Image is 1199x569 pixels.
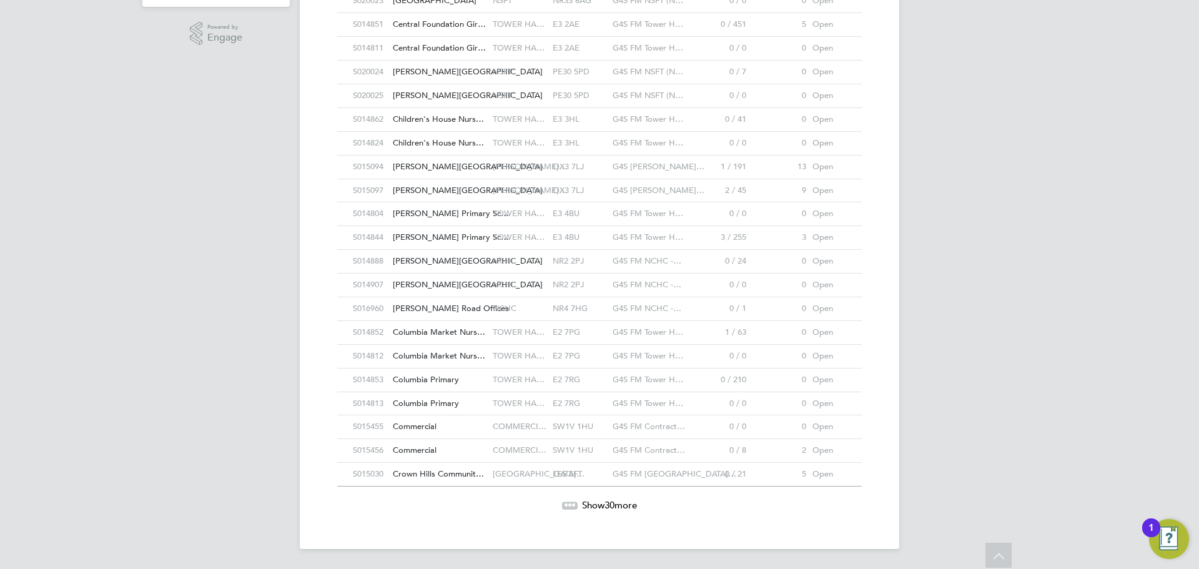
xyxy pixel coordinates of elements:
div: 0 / 0 [689,84,749,107]
span: Columbia Primary [393,398,459,408]
span: [PERSON_NAME] Road Offices [393,303,509,314]
div: NR2 2PJ [550,274,609,297]
span: NSFT [493,66,512,77]
div: 9 [749,179,809,202]
span: G4S FM NSFT (N… [613,66,683,77]
span: G4S FM Contract… [613,445,685,455]
div: S015097 [350,179,390,202]
div: S014844 [350,226,390,249]
div: Open [809,439,849,462]
div: 2 [749,439,809,462]
div: SW1V 1HU [550,439,609,462]
div: 0 [749,108,809,131]
span: Children's House Nurs… [393,114,484,124]
div: 0 / 0 [689,345,749,368]
div: Open [809,250,849,273]
div: S014804 [350,202,390,225]
div: NR2 2PJ [550,250,609,273]
a: Powered byEngage [190,22,243,46]
span: TOWER HA… [493,208,545,219]
div: S014851 [350,13,390,36]
div: Open [809,156,849,179]
span: TOWER HA… [493,327,545,337]
span: TOWER HA… [493,114,545,124]
span: [GEOGRAPHIC_DATA]… [493,468,585,479]
div: S020025 [350,84,390,107]
span: G4S FM Tower H… [613,327,683,337]
div: 0 / 0 [689,392,749,415]
div: Open [809,132,849,155]
span: COMMERCI… [493,445,546,455]
div: 1 / 63 [689,321,749,344]
span: TOWER HA… [493,374,545,385]
span: G4S FM Tower H… [613,19,683,29]
div: 3 [749,226,809,249]
a: S014811Central Foundation Gir… TOWER HA…E3 2AEG4S FM Tower H…0 / 00Open [350,36,849,47]
span: Commercial [393,421,437,432]
div: 0 [749,369,809,392]
div: 0 / 24 [689,250,749,273]
span: [PERSON_NAME][GEOGRAPHIC_DATA] [393,161,543,172]
button: Open Resource Center, 1 new notification [1149,519,1189,559]
div: 0 [749,202,809,225]
span: NCHC [493,279,516,290]
div: Open [809,61,849,84]
span: [PERSON_NAME][GEOGRAPHIC_DATA] [393,66,543,77]
a: S020024[PERSON_NAME][GEOGRAPHIC_DATA] NSFTPE30 5PDG4S FM NSFT (N…0 / 70Open [350,60,849,71]
span: TOWER HA… [493,137,545,148]
span: [PERSON_NAME] Primary Sc… [393,208,509,219]
span: Powered by [207,22,242,32]
div: 0 / 210 [689,369,749,392]
div: S015456 [350,439,390,462]
div: LE5 5FT [550,463,609,486]
div: S014862 [350,108,390,131]
div: S014812 [350,345,390,368]
span: G4S FM Tower H… [613,232,683,242]
span: G4S FM NCHC -… [613,255,681,266]
span: Engage [207,32,242,43]
span: COMMERCI… [493,421,546,432]
div: 5 [749,13,809,36]
span: G4S FM Tower H… [613,137,683,148]
a: S016960[PERSON_NAME] Road Offices NCHCNR4 7HGG4S FM NCHC -…0 / 10Open [350,297,849,307]
span: Commercial [393,445,437,455]
div: 0 / 8 [689,439,749,462]
div: 13 [749,156,809,179]
div: 0 / 0 [689,132,749,155]
div: S014888 [350,250,390,273]
span: G4S FM NCHC -… [613,303,681,314]
div: NR4 7HG [550,297,609,320]
span: TOWER HA… [493,19,545,29]
div: S015030 [350,463,390,486]
div: E3 2AE [550,37,609,60]
span: Columbia Primary [393,374,459,385]
div: E2 7RG [550,369,609,392]
div: Open [809,345,849,368]
div: Open [809,226,849,249]
span: Columbia Market Nurs… [393,350,485,361]
div: E2 7RG [550,392,609,415]
div: 0 [749,84,809,107]
span: [PERSON_NAME]… [493,161,567,172]
div: 0 [749,297,809,320]
div: 0 [749,321,809,344]
div: S014852 [350,321,390,344]
div: 0 [749,392,809,415]
div: SW1V 1HU [550,415,609,438]
div: 0 [749,250,809,273]
div: 2 / 45 [689,179,749,202]
div: E3 2AE [550,13,609,36]
div: Open [809,108,849,131]
div: Open [809,392,849,415]
div: 0 / 0 [689,202,749,225]
a: S015094[PERSON_NAME][GEOGRAPHIC_DATA] [PERSON_NAME]…OX3 7LJG4S [PERSON_NAME]…1 / 19113Open [350,155,849,166]
a: S015030Crown Hills Communit… [GEOGRAPHIC_DATA]…LE5 5FTG4S FM [GEOGRAPHIC_DATA]…0 / 215Open [350,462,849,473]
div: Open [809,463,849,486]
a: S014862Children's House Nurs… TOWER HA…E3 3HLG4S FM Tower H…0 / 410Open [350,107,849,118]
div: Open [809,369,849,392]
span: TOWER HA… [493,232,545,242]
span: G4S [PERSON_NAME]… [613,161,704,172]
span: TOWER HA… [493,398,545,408]
span: G4S FM NCHC -… [613,279,681,290]
div: Open [809,297,849,320]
